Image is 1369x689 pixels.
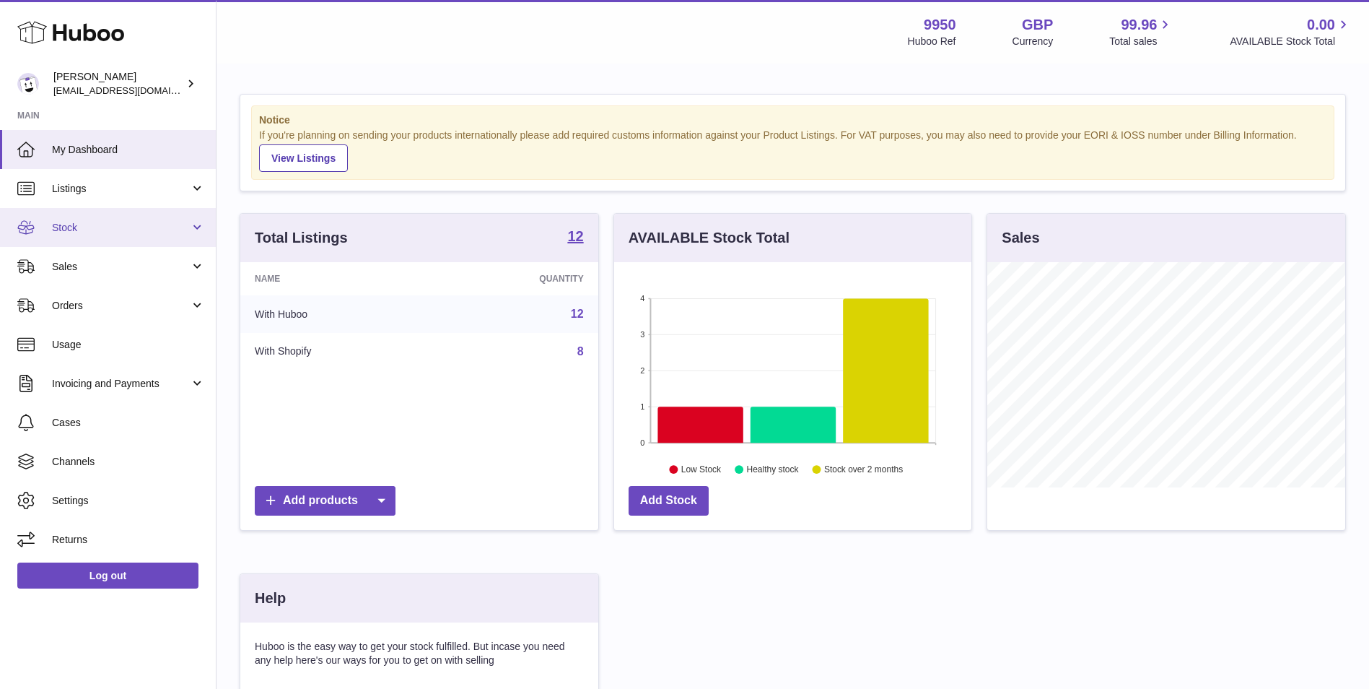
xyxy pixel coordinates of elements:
a: 0.00 AVAILABLE Stock Total [1230,15,1352,48]
th: Name [240,262,433,295]
span: 0.00 [1307,15,1335,35]
span: Sales [52,260,190,274]
span: Listings [52,182,190,196]
span: Total sales [1109,35,1173,48]
strong: GBP [1022,15,1053,35]
div: If you're planning on sending your products internationally please add required customs informati... [259,129,1326,172]
a: 12 [567,229,583,246]
a: Add Stock [629,486,709,516]
text: 3 [640,330,644,339]
span: Orders [52,299,190,313]
div: Currency [1012,35,1054,48]
div: [PERSON_NAME] [53,70,183,97]
h3: Help [255,589,286,608]
text: Healthy stock [746,464,799,474]
span: My Dashboard [52,143,205,157]
th: Quantity [433,262,598,295]
span: Usage [52,338,205,352]
span: Stock [52,221,190,235]
strong: 12 [567,229,583,243]
td: With Huboo [240,295,433,333]
td: With Shopify [240,333,433,370]
a: 99.96 Total sales [1109,15,1173,48]
span: Channels [52,455,205,469]
a: View Listings [259,144,348,172]
div: Huboo Ref [908,35,956,48]
img: info@loveliposomal.co.uk [17,73,39,95]
text: Low Stock [681,464,722,474]
span: [EMAIL_ADDRESS][DOMAIN_NAME] [53,84,212,96]
text: 2 [640,366,644,375]
a: 8 [577,345,584,357]
span: Settings [52,494,205,508]
p: Huboo is the easy way to get your stock fulfilled. But incase you need any help here's our ways f... [255,640,584,667]
strong: 9950 [924,15,956,35]
span: Cases [52,416,205,430]
span: 99.96 [1121,15,1157,35]
h3: Sales [1002,228,1039,248]
text: 1 [640,402,644,411]
a: Add products [255,486,395,516]
span: Invoicing and Payments [52,377,190,391]
text: 4 [640,294,644,303]
text: Stock over 2 months [824,464,903,474]
span: AVAILABLE Stock Total [1230,35,1352,48]
h3: Total Listings [255,228,348,248]
a: Log out [17,563,198,589]
a: 12 [571,308,584,320]
h3: AVAILABLE Stock Total [629,228,790,248]
text: 0 [640,438,644,447]
span: Returns [52,533,205,547]
strong: Notice [259,113,1326,127]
